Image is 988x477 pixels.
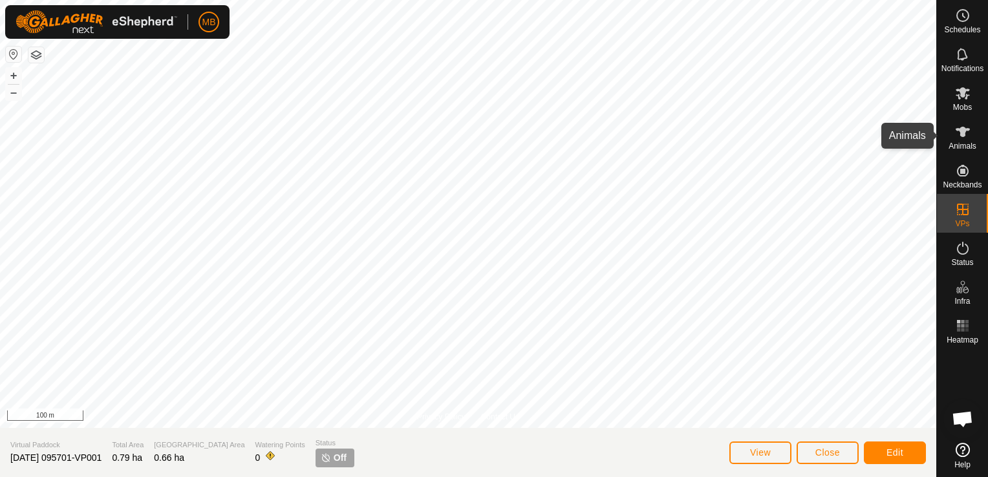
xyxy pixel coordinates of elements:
[953,103,972,111] span: Mobs
[864,441,926,464] button: Edit
[255,452,261,463] span: 0
[321,452,331,463] img: turn-off
[937,438,988,474] a: Help
[954,461,971,469] span: Help
[6,47,21,62] button: Reset Map
[6,85,21,100] button: –
[154,452,184,463] span: 0.66 ha
[16,10,177,34] img: Gallagher Logo
[481,411,519,423] a: Contact Us
[417,411,466,423] a: Privacy Policy
[729,441,791,464] button: View
[943,181,982,189] span: Neckbands
[955,220,969,228] span: VPs
[797,441,859,464] button: Close
[10,452,102,463] span: [DATE] 095701-VP001
[316,438,354,449] span: Status
[954,297,970,305] span: Infra
[154,440,244,450] span: [GEOGRAPHIC_DATA] Area
[112,452,142,463] span: 0.79 ha
[6,68,21,83] button: +
[886,447,903,458] span: Edit
[10,440,102,450] span: Virtual Paddock
[943,399,982,438] div: Open chat
[112,440,144,450] span: Total Area
[944,26,980,34] span: Schedules
[750,447,771,458] span: View
[255,440,305,450] span: Watering Points
[947,336,978,344] span: Heatmap
[951,259,973,266] span: Status
[334,451,347,465] span: Off
[28,47,44,63] button: Map Layers
[202,16,216,29] span: MB
[949,142,976,150] span: Animals
[941,65,983,72] span: Notifications
[815,447,840,458] span: Close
